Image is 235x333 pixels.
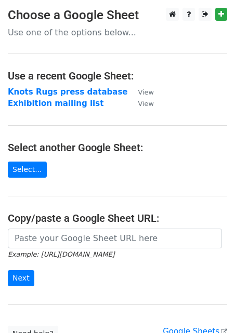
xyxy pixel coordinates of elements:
[138,100,154,108] small: View
[128,99,154,108] a: View
[8,212,227,224] h4: Copy/paste a Google Sheet URL:
[8,70,227,82] h4: Use a recent Google Sheet:
[8,87,128,97] a: Knots Rugs press database
[8,141,227,154] h4: Select another Google Sheet:
[8,8,227,23] h3: Choose a Google Sheet
[8,99,103,108] a: Exhibition mailing list
[138,88,154,96] small: View
[8,162,47,178] a: Select...
[8,229,222,248] input: Paste your Google Sheet URL here
[8,270,34,286] input: Next
[128,87,154,97] a: View
[8,250,114,258] small: Example: [URL][DOMAIN_NAME]
[8,27,227,38] p: Use one of the options below...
